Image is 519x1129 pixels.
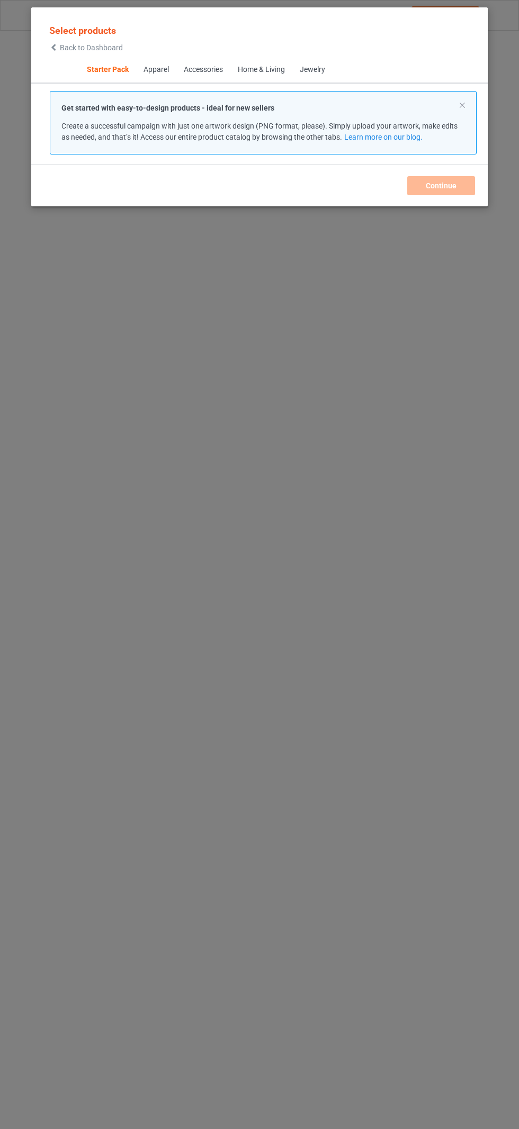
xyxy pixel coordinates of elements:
div: Apparel [143,65,168,75]
strong: Get started with easy-to-design products - ideal for new sellers [61,104,274,112]
span: Create a successful campaign with just one artwork design (PNG format, please). Simply upload you... [61,122,458,141]
div: Accessories [183,65,222,75]
span: Select products [49,25,116,36]
span: Back to Dashboard [60,43,123,52]
div: Jewelry [299,65,325,75]
div: Home & Living [237,65,284,75]
a: Learn more on our blog. [344,133,422,141]
span: Starter Pack [79,57,136,83]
